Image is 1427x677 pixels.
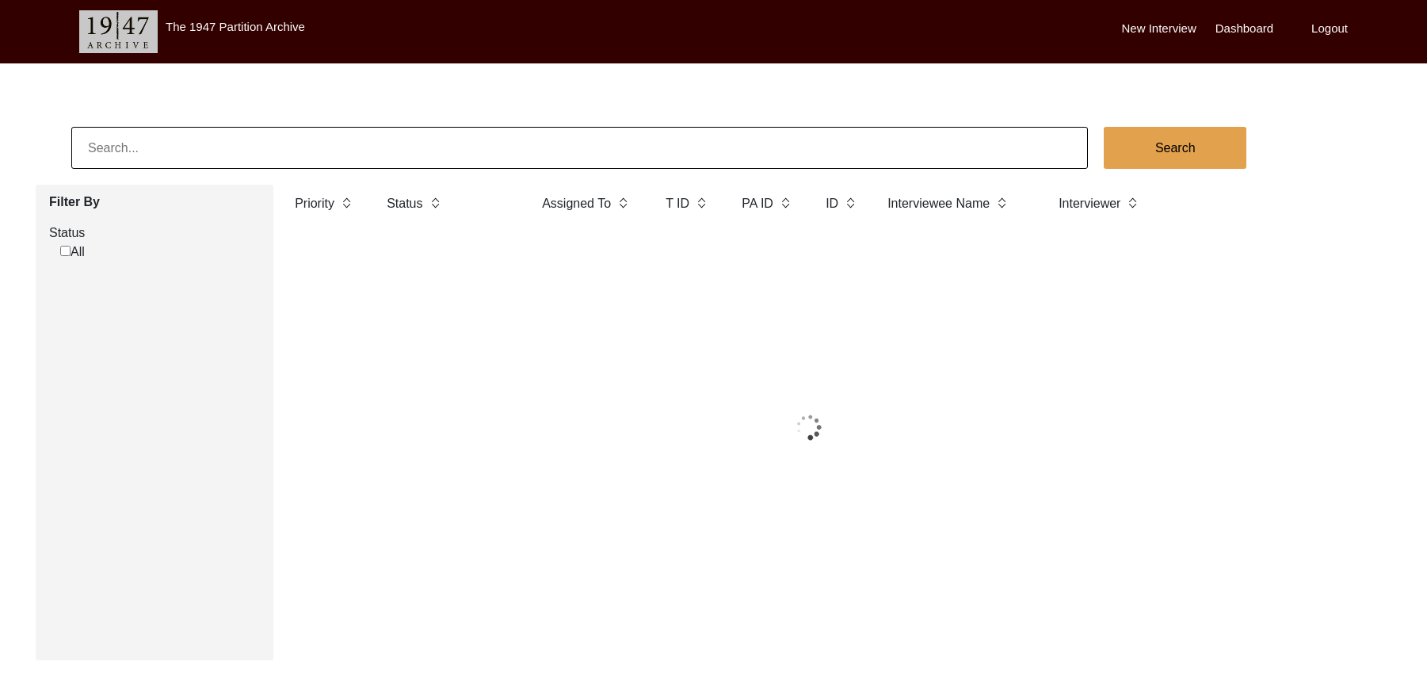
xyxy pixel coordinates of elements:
img: sort-button.png [341,194,352,212]
img: sort-button.png [696,194,707,212]
img: sort-button.png [996,194,1007,212]
label: Status [387,194,422,213]
img: sort-button.png [617,194,628,212]
img: sort-button.png [780,194,791,212]
label: The 1947 Partition Archive [166,20,305,33]
label: ID [826,194,838,213]
img: sort-button.png [845,194,856,212]
input: Search... [71,127,1088,169]
label: All [60,243,85,262]
label: New Interview [1122,20,1196,38]
label: T ID [666,194,689,213]
label: Dashboard [1215,20,1273,38]
label: Assigned To [542,194,611,213]
label: Interviewee Name [887,194,990,213]
label: Filter By [49,193,261,212]
button: Search [1104,127,1246,169]
label: Interviewer [1059,194,1120,213]
img: header-logo.png [79,10,158,53]
label: Status [49,224,261,243]
input: All [60,246,71,256]
img: sort-button.png [1127,194,1138,212]
img: 1*9EBHIOzhE1XfMYoKz1JcsQ.gif [749,388,869,467]
img: sort-button.png [429,194,441,212]
label: Logout [1311,20,1348,38]
label: Priority [295,194,334,213]
label: PA ID [742,194,773,213]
